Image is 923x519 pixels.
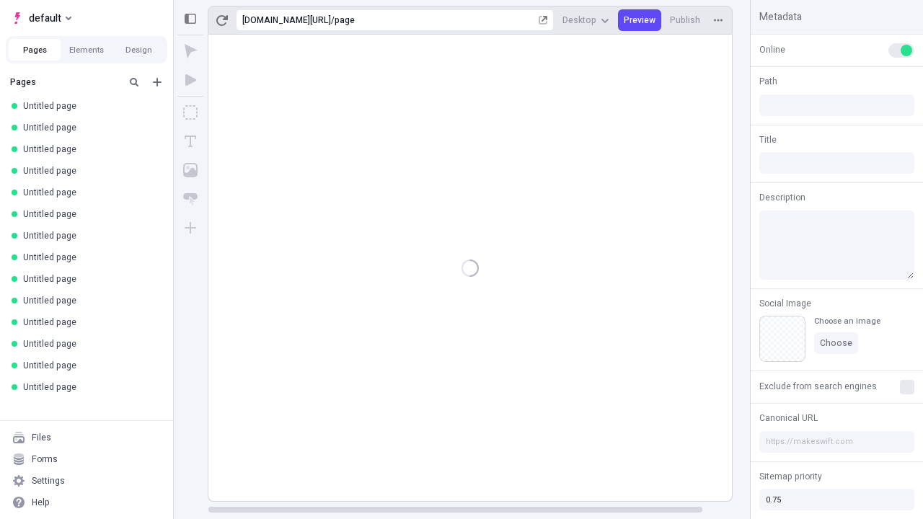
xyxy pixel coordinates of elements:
[149,74,166,91] button: Add new
[10,76,120,88] div: Pages
[23,100,156,112] div: Untitled page
[23,252,156,263] div: Untitled page
[759,470,822,483] span: Sitemap priority
[562,14,596,26] span: Desktop
[670,14,700,26] span: Publish
[814,316,880,327] div: Choose an image
[23,381,156,393] div: Untitled page
[23,360,156,371] div: Untitled page
[759,75,777,88] span: Path
[177,128,203,154] button: Text
[32,432,51,443] div: Files
[23,208,156,220] div: Untitled page
[664,9,706,31] button: Publish
[23,273,156,285] div: Untitled page
[177,157,203,183] button: Image
[759,43,785,56] span: Online
[29,9,61,27] span: default
[759,412,818,425] span: Canonical URL
[23,338,156,350] div: Untitled page
[242,14,331,26] div: [URL][DOMAIN_NAME]
[32,497,50,508] div: Help
[23,187,156,198] div: Untitled page
[759,297,811,310] span: Social Image
[759,380,877,393] span: Exclude from search engines
[112,39,164,61] button: Design
[23,295,156,306] div: Untitled page
[23,165,156,177] div: Untitled page
[759,191,805,204] span: Description
[618,9,661,31] button: Preview
[177,186,203,212] button: Button
[61,39,112,61] button: Elements
[32,475,65,487] div: Settings
[624,14,655,26] span: Preview
[23,122,156,133] div: Untitled page
[759,133,777,146] span: Title
[6,7,77,29] button: Select site
[820,337,852,349] span: Choose
[23,143,156,155] div: Untitled page
[557,9,615,31] button: Desktop
[335,14,536,26] div: page
[331,14,335,26] div: /
[23,316,156,328] div: Untitled page
[759,431,914,453] input: https://makeswift.com
[32,453,58,465] div: Forms
[9,39,61,61] button: Pages
[23,230,156,241] div: Untitled page
[177,99,203,125] button: Box
[814,332,858,354] button: Choose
